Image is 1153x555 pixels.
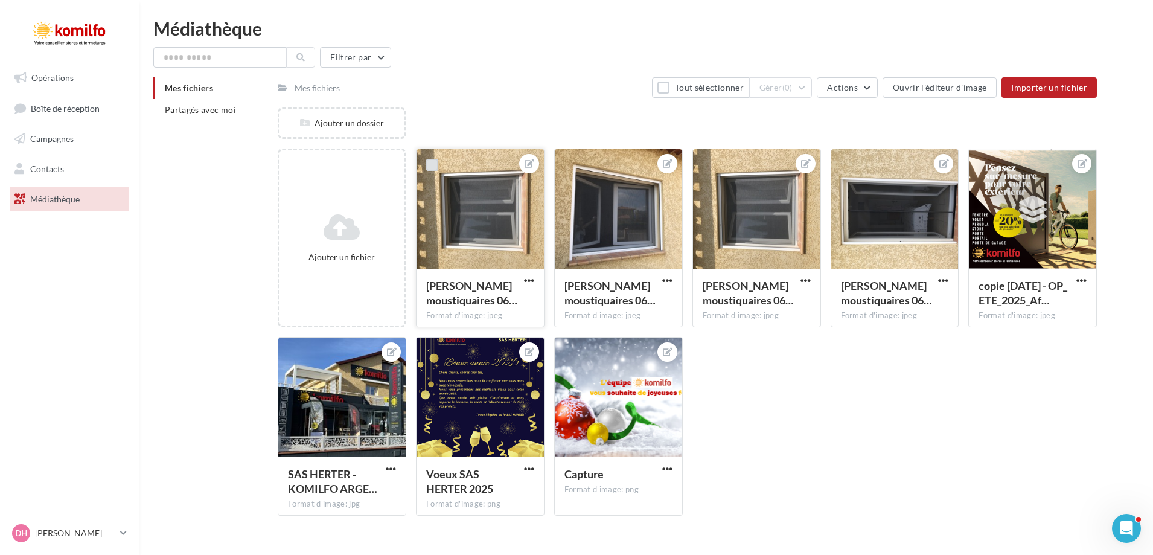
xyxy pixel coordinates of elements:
span: Campagnes [30,133,74,144]
div: Format d'image: jpeg [979,310,1087,321]
div: Format d'image: jpg [288,499,396,510]
div: Médiathèque [153,19,1139,37]
button: Actions [817,77,877,98]
span: (0) [782,83,793,92]
span: Médiathèque [30,193,80,204]
button: Filtrer par [320,47,391,68]
span: DH [15,527,28,539]
span: Partagés avec moi [165,104,236,115]
span: Boîte de réception [31,103,100,113]
span: ALVES moustiquaires 06 2025 (6) [564,279,656,307]
button: Tout sélectionner [652,77,749,98]
span: Mes fichiers [165,83,213,93]
div: Ajouter un dossier [279,117,404,129]
span: ALVES moustiquaires 06 2025 (4) [426,279,517,307]
div: Format d'image: png [564,484,672,495]
a: Campagnes [7,126,132,152]
span: Capture [564,467,604,481]
button: Gérer(0) [749,77,813,98]
span: Opérations [31,72,74,83]
span: ALVES moustiquaires 06 2025 (7) [841,279,932,307]
span: Voeux SAS HERTER 2025 [426,467,493,495]
p: [PERSON_NAME] [35,527,115,539]
span: Actions [827,82,857,92]
a: Opérations [7,65,132,91]
div: Format d'image: jpeg [564,310,672,321]
div: Format d'image: jpeg [426,310,534,321]
div: Format d'image: jpeg [841,310,949,321]
div: Ajouter un fichier [284,251,400,263]
a: Boîte de réception [7,95,132,121]
button: Importer un fichier [1001,77,1097,98]
button: Ouvrir l'éditeur d'image [883,77,997,98]
span: copie 16-05-2025 - OP_ETE_2025_Affiche Vitrine_120x80_HD-page-001 [979,279,1067,307]
a: Médiathèque [7,187,132,212]
div: Mes fichiers [295,82,340,94]
div: Format d'image: png [426,499,534,510]
a: Contacts [7,156,132,182]
iframe: Intercom live chat [1112,514,1141,543]
span: Importer un fichier [1011,82,1087,92]
span: SAS HERTER - KOMILFO ARGELES SUR MER [288,467,377,495]
span: Contacts [30,164,64,174]
div: Format d'image: jpeg [703,310,811,321]
a: DH [PERSON_NAME] [10,522,129,545]
span: ALVES moustiquaires 06 2025 (4) [703,279,794,307]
